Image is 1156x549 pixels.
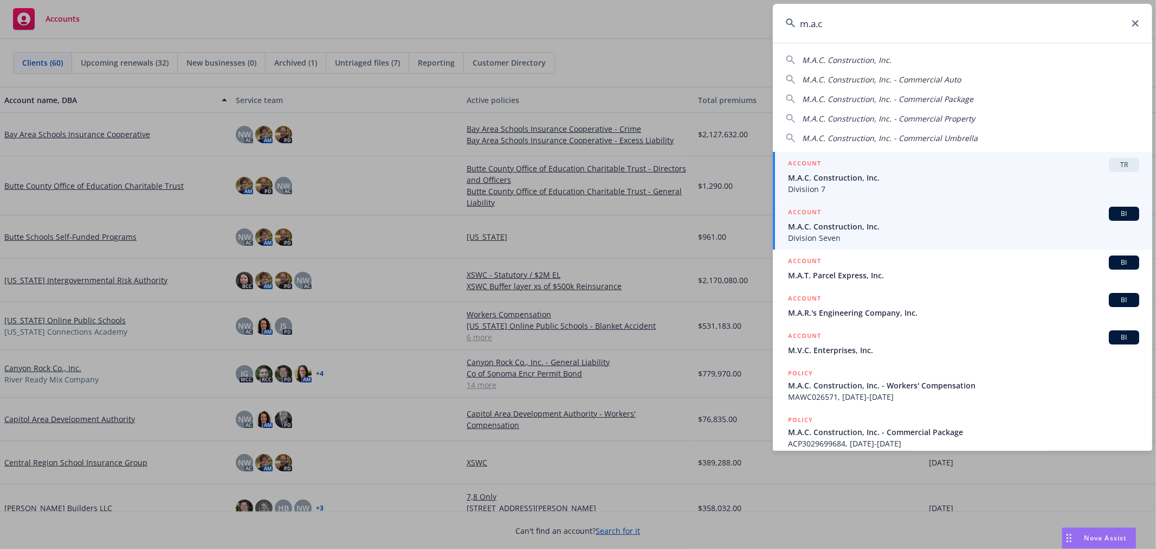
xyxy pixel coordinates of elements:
[788,183,1139,195] span: Divisiion 7
[773,324,1152,362] a: ACCOUNTBIM.V.C. Enterprises, Inc.
[788,426,1139,438] span: M.A.C. Construction, Inc. - Commercial Package
[788,270,1139,281] span: M.A.T. Parcel Express, Inc.
[788,172,1139,183] span: M.A.C. Construction, Inc.
[788,307,1139,318] span: M.A.R.'s Engineering Company, Inc.
[1113,333,1135,342] span: BI
[773,201,1152,250] a: ACCOUNTBIM.A.C. Construction, Inc.Division Seven
[802,74,961,85] span: M.A.C. Construction, Inc. - Commercial Auto
[1113,295,1135,305] span: BI
[773,250,1152,287] a: ACCOUNTBIM.A.T. Parcel Express, Inc.
[802,94,973,104] span: M.A.C. Construction, Inc. - Commercial Package
[1062,528,1076,548] div: Drag to move
[788,368,813,379] h5: POLICY
[788,344,1139,356] span: M.V.C. Enterprises, Inc.
[773,152,1152,201] a: ACCOUNTTRM.A.C. Construction, Inc.Divisiion 7
[788,293,821,306] h5: ACCOUNT
[773,287,1152,324] a: ACCOUNTBIM.A.R.'s Engineering Company, Inc.
[773,362,1152,408] a: POLICYM.A.C. Construction, Inc. - Workers' CompensationMAWC026571, [DATE]-[DATE]
[788,391,1139,403] span: MAWC026571, [DATE]-[DATE]
[788,232,1139,244] span: Division Seven
[802,55,892,65] span: M.A.C. Construction, Inc.
[1062,527,1136,549] button: Nova Assist
[1113,160,1135,170] span: TR
[1113,209,1135,219] span: BI
[788,330,821,343] h5: ACCOUNT
[802,113,975,124] span: M.A.C. Construction, Inc. - Commercial Property
[788,256,821,269] h5: ACCOUNT
[788,414,813,425] h5: POLICY
[773,4,1152,43] input: Search...
[802,133,978,143] span: M.A.C. Construction, Inc. - Commercial Umbrella
[788,207,821,220] h5: ACCOUNT
[773,408,1152,455] a: POLICYM.A.C. Construction, Inc. - Commercial PackageACP3029699684, [DATE]-[DATE]
[788,380,1139,391] span: M.A.C. Construction, Inc. - Workers' Compensation
[788,438,1139,449] span: ACP3029699684, [DATE]-[DATE]
[1084,533,1127,542] span: Nova Assist
[1113,258,1135,267] span: BI
[788,221,1139,232] span: M.A.C. Construction, Inc.
[788,158,821,171] h5: ACCOUNT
